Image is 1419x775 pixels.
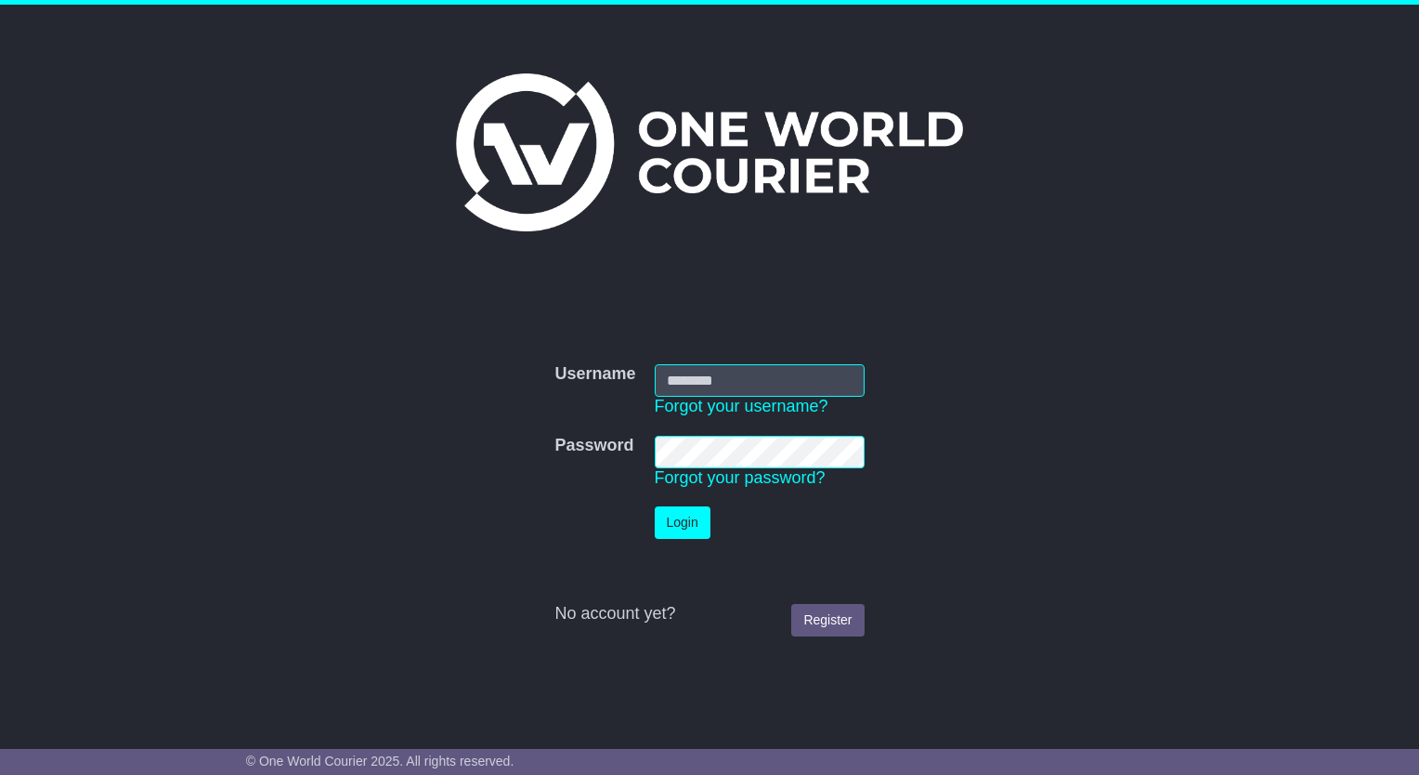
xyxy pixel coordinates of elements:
[456,73,963,231] img: One World
[554,364,635,385] label: Username
[655,397,828,415] a: Forgot your username?
[246,754,514,768] span: © One World Courier 2025. All rights reserved.
[791,604,864,637] a: Register
[655,506,710,539] button: Login
[554,436,633,456] label: Password
[554,604,864,624] div: No account yet?
[655,468,826,487] a: Forgot your password?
